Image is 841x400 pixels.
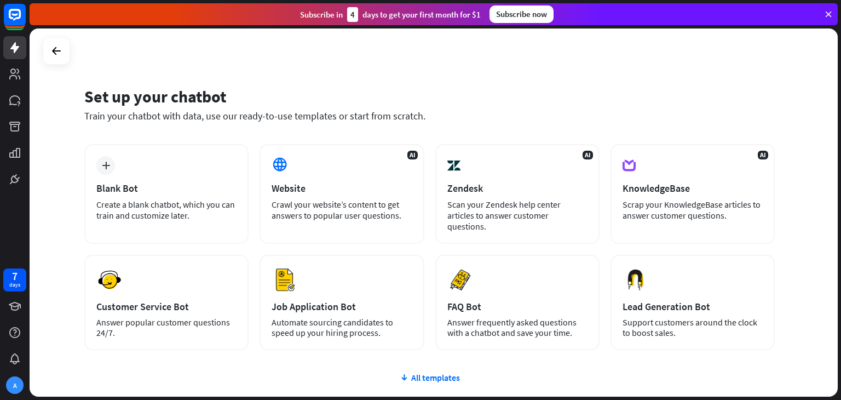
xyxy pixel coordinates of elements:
div: days [9,281,20,289]
div: A [6,376,24,394]
div: Set up your chatbot [84,86,775,107]
div: FAQ Bot [447,300,587,313]
div: Website [272,182,412,195]
div: Blank Bot [96,182,237,195]
div: Scan your Zendesk help center articles to answer customer questions. [447,199,587,232]
div: Support customers around the clock to boost sales. [623,317,763,338]
div: Zendesk [447,182,587,195]
i: plus [102,162,110,169]
span: AI [583,151,593,159]
div: Answer frequently asked questions with a chatbot and save your time. [447,317,587,338]
div: Subscribe in days to get your first month for $1 [300,7,481,22]
div: Create a blank chatbot, which you can train and customize later. [96,199,237,221]
span: AI [758,151,768,159]
div: Train your chatbot with data, use our ready-to-use templates or start from scratch. [84,110,775,122]
div: KnowledgeBase [623,182,763,195]
div: Automate sourcing candidates to speed up your hiring process. [272,317,412,338]
div: Lead Generation Bot [623,300,763,313]
div: 7 [12,271,18,281]
div: Customer Service Bot [96,300,237,313]
div: Subscribe now [489,5,554,23]
div: Answer popular customer questions 24/7. [96,317,237,338]
div: Crawl your website’s content to get answers to popular user questions. [272,199,412,221]
a: 7 days [3,268,26,292]
div: All templates [84,372,775,383]
div: Job Application Bot [272,300,412,313]
span: AI [407,151,418,159]
div: Scrap your KnowledgeBase articles to answer customer questions. [623,199,763,221]
div: 4 [347,7,358,22]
